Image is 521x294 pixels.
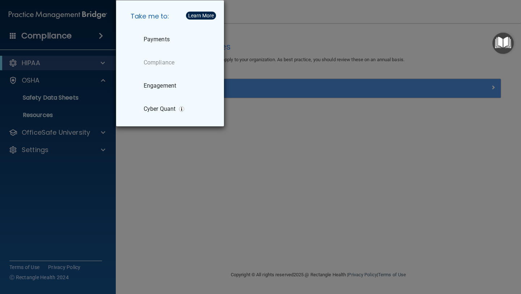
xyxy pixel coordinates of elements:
a: Compliance [125,52,218,73]
p: Cyber Quant [144,105,175,113]
h5: Take me to: [125,6,218,26]
button: Learn More [186,12,216,20]
div: Learn More [188,13,214,18]
p: Engagement [144,82,176,89]
a: Cyber Quant [125,99,218,119]
a: Engagement [125,76,218,96]
a: Payments [125,29,218,50]
iframe: Drift Widget Chat Controller [396,243,512,272]
p: Payments [144,36,170,43]
button: Open Resource Center [492,33,514,54]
